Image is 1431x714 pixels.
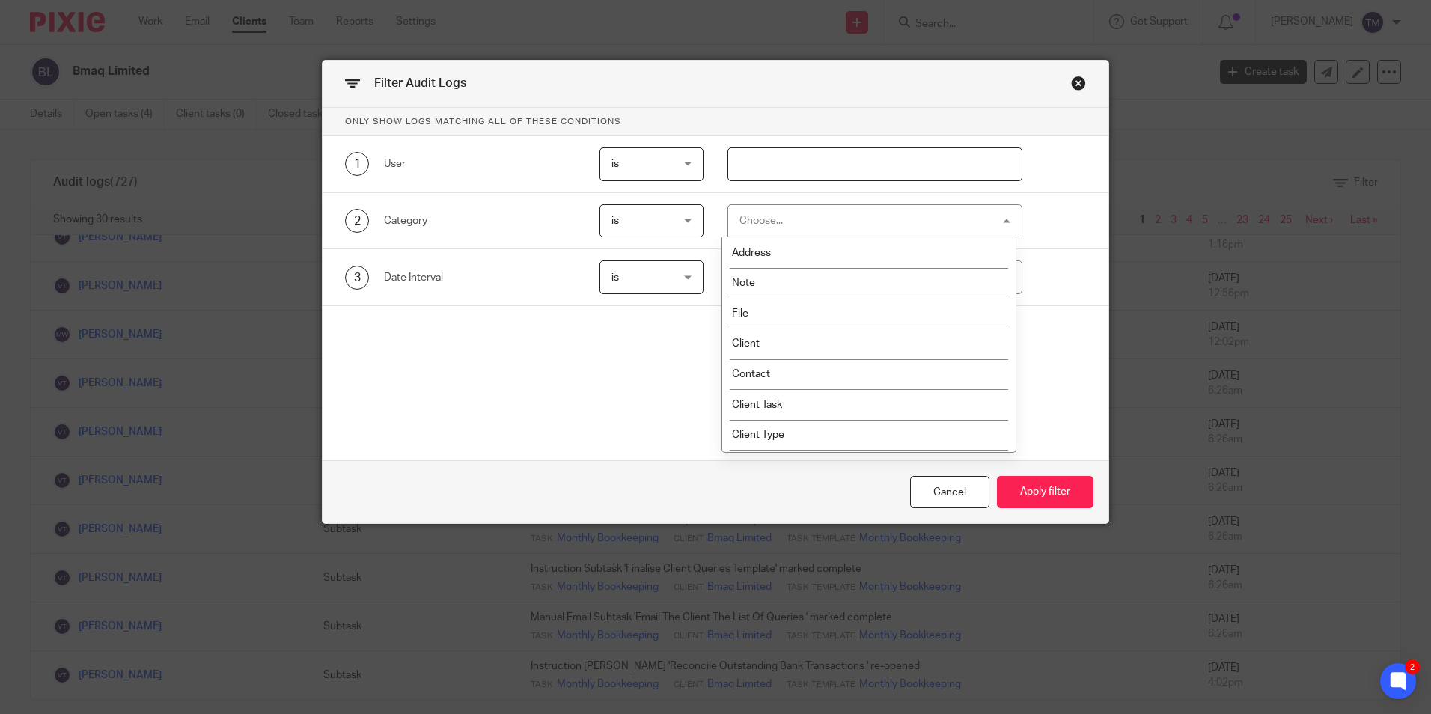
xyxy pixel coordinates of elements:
[323,108,1108,136] p: Only show logs matching all of these conditions
[732,308,748,319] span: File
[345,209,369,233] div: 2
[732,369,770,379] span: Contact
[611,216,619,226] span: is
[739,216,783,226] div: Choose...
[1071,76,1086,91] div: Close this dialog window
[732,400,782,410] span: Client Task
[910,476,989,508] div: Close this dialog window
[997,476,1093,508] button: Apply filter
[384,213,576,228] div: Category
[611,272,619,283] span: is
[732,338,760,349] span: Client
[384,156,576,171] div: User
[345,266,369,290] div: 3
[611,159,619,169] span: is
[732,430,784,440] span: Client Type
[345,152,369,176] div: 1
[1405,659,1420,674] div: 2
[732,278,755,288] span: Note
[732,248,771,258] span: Address
[374,77,466,89] span: Filter Audit Logs
[384,270,576,285] div: Date Interval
